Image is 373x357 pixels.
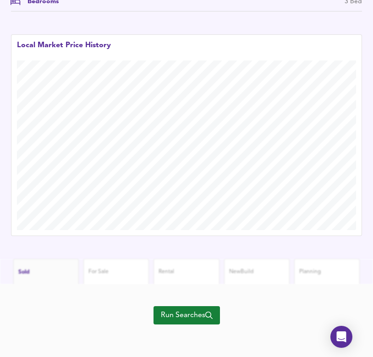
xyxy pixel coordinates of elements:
[17,40,111,60] div: Local Market Price History
[161,309,213,322] span: Run Searches
[330,326,352,348] div: Open Intercom Messenger
[154,306,220,324] button: Run Searches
